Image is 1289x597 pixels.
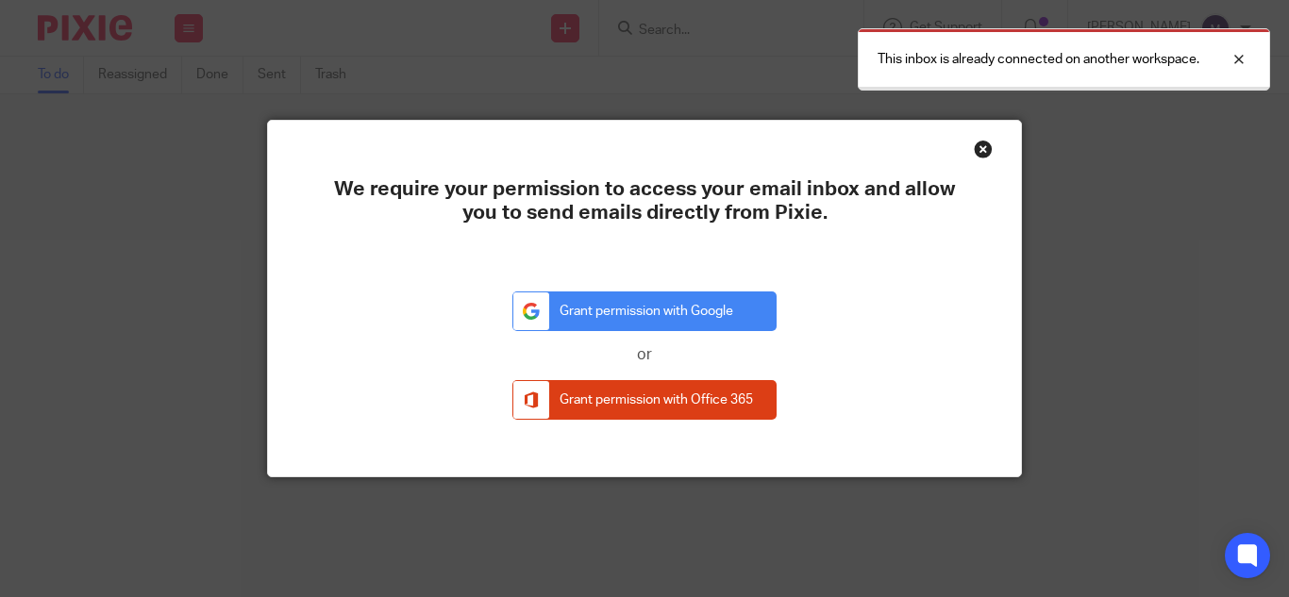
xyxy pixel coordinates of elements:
[334,177,955,225] h1: We require your permission to access your email inbox and allow you to send emails directly from ...
[512,291,777,332] a: Grant permission with Google
[512,380,777,421] a: Grant permission with Office 365
[974,140,993,158] div: Close this dialog window
[878,50,1199,69] p: This inbox is already connected on another workspace.
[512,345,777,365] p: or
